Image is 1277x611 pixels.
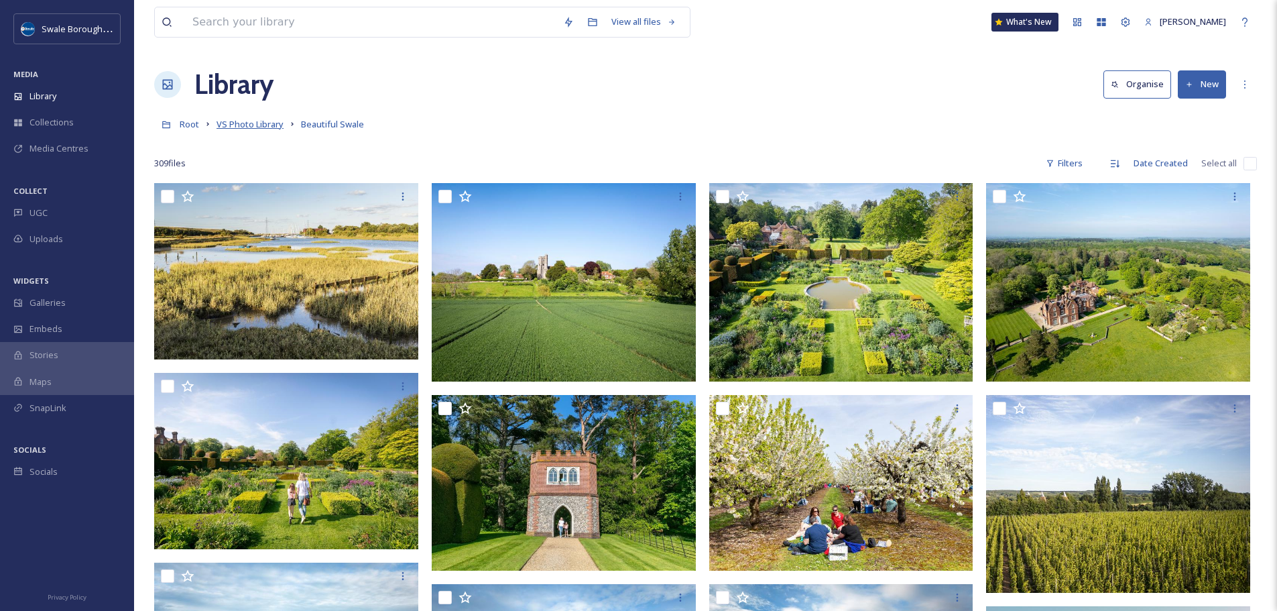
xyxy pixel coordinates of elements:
[605,9,683,35] a: View all files
[29,142,88,155] span: Media Centres
[1178,70,1226,98] button: New
[13,69,38,79] span: MEDIA
[432,183,696,382] img: DJI_0051_1.jpg
[1127,150,1195,176] div: Date Created
[194,64,273,105] a: Library
[1201,157,1237,170] span: Select all
[48,588,86,604] a: Privacy Policy
[29,402,66,414] span: SnapLink
[1039,150,1089,176] div: Filters
[991,13,1058,32] a: What's New
[709,183,973,382] img: DJI_0185_1.jpg
[986,183,1250,382] img: DJI_0190_1.jpg
[42,22,134,35] span: Swale Borough Council
[709,395,973,571] img: 5D4_1800.jpg
[29,116,74,129] span: Collections
[217,116,284,132] a: VS Photo Library
[986,395,1250,594] img: DJI_0688V2.jpg
[48,593,86,602] span: Privacy Policy
[29,207,48,219] span: UGC
[154,157,186,170] span: 309 file s
[180,116,199,132] a: Root
[154,183,418,359] img: _K4_7351.jpg
[13,445,46,455] span: SOCIALS
[29,349,58,362] span: Stories
[186,7,556,37] input: Search your library
[154,373,418,549] img: DS5_6705.jpg
[180,118,199,130] span: Root
[301,116,364,132] a: Beautiful Swale
[29,376,52,388] span: Maps
[29,296,66,309] span: Galleries
[29,233,63,245] span: Uploads
[1103,70,1171,98] button: Organise
[21,22,35,36] img: Swale-Borough-Council-default-social-image.png
[217,118,284,130] span: VS Photo Library
[29,465,58,478] span: Socials
[13,186,48,196] span: COLLECT
[29,90,56,103] span: Library
[432,395,696,571] img: DS5_6636.jpg
[301,118,364,130] span: Beautiful Swale
[29,323,62,335] span: Embeds
[13,276,49,286] span: WIDGETS
[1160,15,1226,27] span: [PERSON_NAME]
[1138,9,1233,35] a: [PERSON_NAME]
